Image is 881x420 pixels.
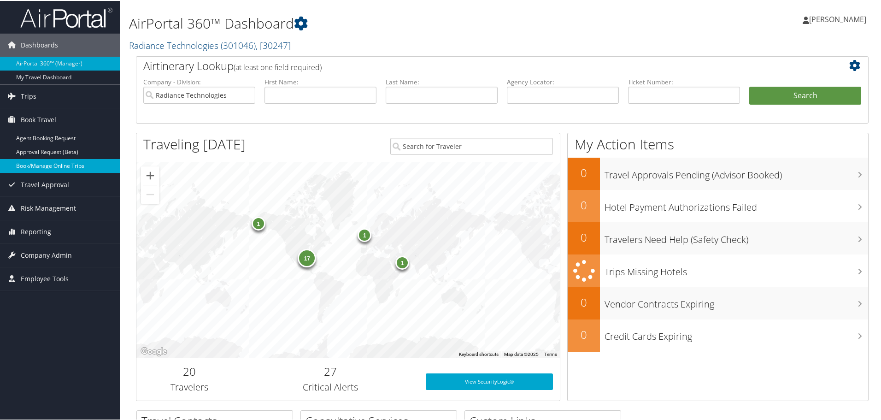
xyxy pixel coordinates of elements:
[544,351,557,356] a: Terms (opens in new tab)
[20,6,112,28] img: airportal-logo.png
[21,219,51,243] span: Reporting
[298,248,316,266] div: 17
[628,77,740,86] label: Ticket Number:
[21,196,76,219] span: Risk Management
[251,216,265,230] div: 1
[568,196,600,212] h2: 0
[504,351,539,356] span: Map data ©2025
[568,254,868,286] a: Trips Missing Hotels
[139,345,169,357] a: Open this area in Google Maps (opens a new window)
[459,350,499,357] button: Keyboard shortcuts
[21,266,69,290] span: Employee Tools
[256,38,291,51] span: , [ 30247 ]
[143,77,255,86] label: Company - Division:
[390,137,553,154] input: Search for Traveler
[264,77,376,86] label: First Name:
[21,243,72,266] span: Company Admin
[129,38,291,51] a: Radiance Technologies
[358,227,371,241] div: 1
[605,195,868,213] h3: Hotel Payment Authorizations Failed
[605,325,868,342] h3: Credit Cards Expiring
[568,229,600,244] h2: 0
[605,228,868,245] h3: Travelers Need Help (Safety Check)
[568,164,600,180] h2: 0
[386,77,498,86] label: Last Name:
[21,172,69,195] span: Travel Approval
[221,38,256,51] span: ( 301046 )
[426,373,553,389] a: View SecurityLogic®
[141,184,159,203] button: Zoom out
[749,86,861,104] button: Search
[139,345,169,357] img: Google
[249,363,412,379] h2: 27
[507,77,619,86] label: Agency Locator:
[568,326,600,342] h2: 0
[568,294,600,309] h2: 0
[568,189,868,221] a: 0Hotel Payment Authorizations Failed
[568,319,868,351] a: 0Credit Cards Expiring
[249,380,412,393] h3: Critical Alerts
[21,33,58,56] span: Dashboards
[129,13,627,32] h1: AirPortal 360™ Dashboard
[143,380,235,393] h3: Travelers
[21,84,36,107] span: Trips
[803,5,875,32] a: [PERSON_NAME]
[143,57,800,73] h2: Airtinerary Lookup
[21,107,56,130] span: Book Travel
[568,286,868,319] a: 0Vendor Contracts Expiring
[568,221,868,254] a: 0Travelers Need Help (Safety Check)
[143,134,246,153] h1: Traveling [DATE]
[809,13,866,24] span: [PERSON_NAME]
[568,157,868,189] a: 0Travel Approvals Pending (Advisor Booked)
[234,61,322,71] span: (at least one field required)
[143,363,235,379] h2: 20
[395,255,409,269] div: 1
[605,292,868,310] h3: Vendor Contracts Expiring
[568,134,868,153] h1: My Action Items
[141,166,159,184] button: Zoom in
[605,163,868,181] h3: Travel Approvals Pending (Advisor Booked)
[605,260,868,278] h3: Trips Missing Hotels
